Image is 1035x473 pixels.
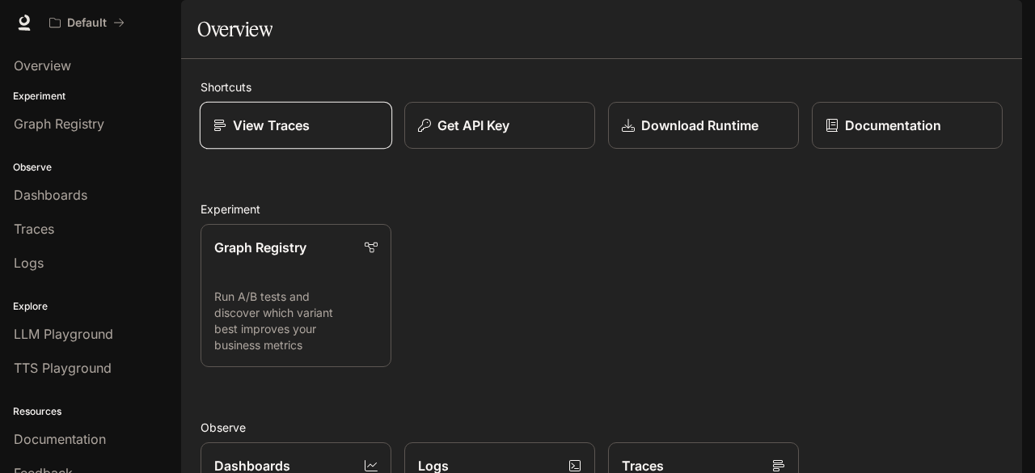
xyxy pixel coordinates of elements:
h2: Observe [201,419,1003,436]
p: Graph Registry [214,238,306,257]
p: Run A/B tests and discover which variant best improves your business metrics [214,289,378,353]
button: All workspaces [42,6,132,39]
a: View Traces [200,102,392,150]
a: Download Runtime [608,102,799,149]
h1: Overview [197,13,272,45]
p: Get API Key [437,116,509,135]
button: Get API Key [404,102,595,149]
p: Download Runtime [641,116,758,135]
p: View Traces [233,116,310,135]
a: Graph RegistryRun A/B tests and discover which variant best improves your business metrics [201,224,391,367]
p: Default [67,16,107,30]
p: Documentation [845,116,941,135]
a: Documentation [812,102,1003,149]
h2: Shortcuts [201,78,1003,95]
h2: Experiment [201,201,1003,217]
